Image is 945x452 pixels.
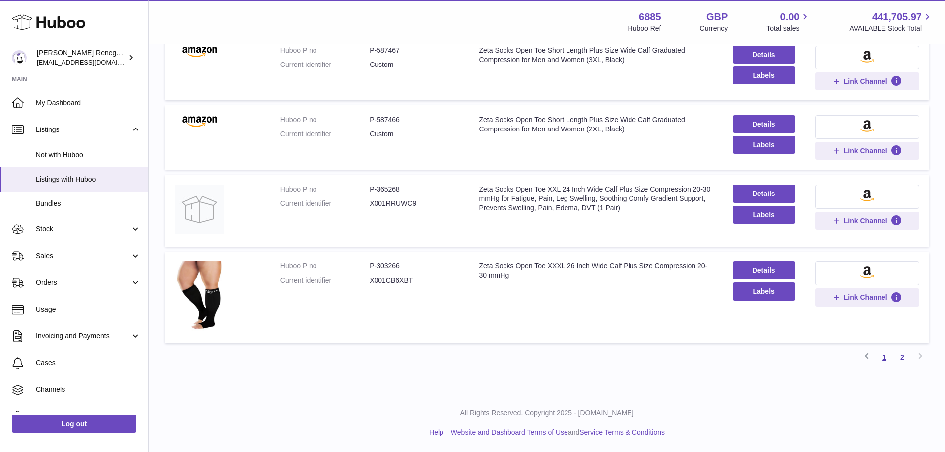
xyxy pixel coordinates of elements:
[370,185,459,194] dd: P-365268
[639,10,661,24] strong: 6885
[844,146,887,155] span: Link Channel
[175,46,224,58] img: Zeta Socks Open Toe Short Length Plus Size Wide Calf Graduated Compression for Men and Women (3XL...
[849,24,933,33] span: AVAILABLE Stock Total
[733,185,795,202] a: Details
[370,46,459,55] dd: P-587467
[280,185,370,194] dt: Huboo P no
[876,348,893,366] a: 1
[815,142,919,160] button: Link Channel
[766,24,811,33] span: Total sales
[451,428,568,436] a: Website and Dashboard Terms of Use
[36,125,130,134] span: Listings
[36,412,141,421] span: Settings
[36,175,141,184] span: Listings with Huboo
[733,282,795,300] button: Labels
[175,185,224,234] img: Zeta Socks Open Toe XXL 24 Inch Wide Calf Plus Size Compression 20-30 mmHg for Fatigue, Pain, Leg...
[766,10,811,33] a: 0.00 Total sales
[733,261,795,279] a: Details
[280,46,370,55] dt: Huboo P no
[280,115,370,125] dt: Huboo P no
[370,276,459,285] dd: X001CB6XBT
[370,261,459,271] dd: P-303266
[893,348,911,366] a: 2
[479,185,712,213] div: Zeta Socks Open Toe XXL 24 Inch Wide Calf Plus Size Compression 20-30 mmHg for Fatigue, Pain, Leg...
[815,212,919,230] button: Link Channel
[780,10,800,24] span: 0.00
[733,206,795,224] button: Labels
[844,77,887,86] span: Link Channel
[370,60,459,69] dd: Custom
[706,10,728,24] strong: GBP
[479,261,712,280] div: Zeta Socks Open Toe XXXL 26 Inch Wide Calf Plus Size Compression 20-30 mmHg
[733,136,795,154] button: Labels
[37,58,146,66] span: [EMAIL_ADDRESS][DOMAIN_NAME]
[447,428,665,437] li: and
[36,98,141,108] span: My Dashboard
[36,305,141,314] span: Usage
[844,293,887,302] span: Link Channel
[175,115,224,127] img: Zeta Socks Open Toe Short Length Plus Size Wide Calf Graduated Compression for Men and Women (2XL...
[733,46,795,64] a: Details
[36,278,130,287] span: Orders
[815,72,919,90] button: Link Channel
[872,10,922,24] span: 441,705.97
[849,10,933,33] a: 441,705.97 AVAILABLE Stock Total
[700,24,728,33] div: Currency
[479,46,712,65] div: Zeta Socks Open Toe Short Length Plus Size Wide Calf Graduated Compression for Men and Women (3XL...
[733,66,795,84] button: Labels
[429,428,443,436] a: Help
[280,129,370,139] dt: Current identifier
[12,50,27,65] img: internalAdmin-6885@internal.huboo.com
[860,120,874,132] img: amazon-small.png
[733,115,795,133] a: Details
[860,51,874,63] img: amazon-small.png
[12,415,136,433] a: Log out
[579,428,665,436] a: Service Terms & Conditions
[860,190,874,201] img: amazon-small.png
[280,276,370,285] dt: Current identifier
[36,224,130,234] span: Stock
[157,408,937,418] p: All Rights Reserved. Copyright 2025 - [DOMAIN_NAME]
[370,199,459,208] dd: X001RRUWC9
[844,216,887,225] span: Link Channel
[36,150,141,160] span: Not with Huboo
[860,266,874,278] img: amazon-small.png
[479,115,712,134] div: Zeta Socks Open Toe Short Length Plus Size Wide Calf Graduated Compression for Men and Women (2XL...
[280,199,370,208] dt: Current identifier
[36,358,141,368] span: Cases
[36,251,130,260] span: Sales
[628,24,661,33] div: Huboo Ref
[280,60,370,69] dt: Current identifier
[36,385,141,394] span: Channels
[36,331,130,341] span: Invoicing and Payments
[815,288,919,306] button: Link Channel
[36,199,141,208] span: Bundles
[280,261,370,271] dt: Huboo P no
[37,48,126,67] div: [PERSON_NAME] Renegade Productions -UK account
[370,129,459,139] dd: Custom
[370,115,459,125] dd: P-587466
[175,261,224,331] img: Zeta Socks Open Toe XXXL 26 Inch Wide Calf Plus Size Compression 20-30 mmHg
